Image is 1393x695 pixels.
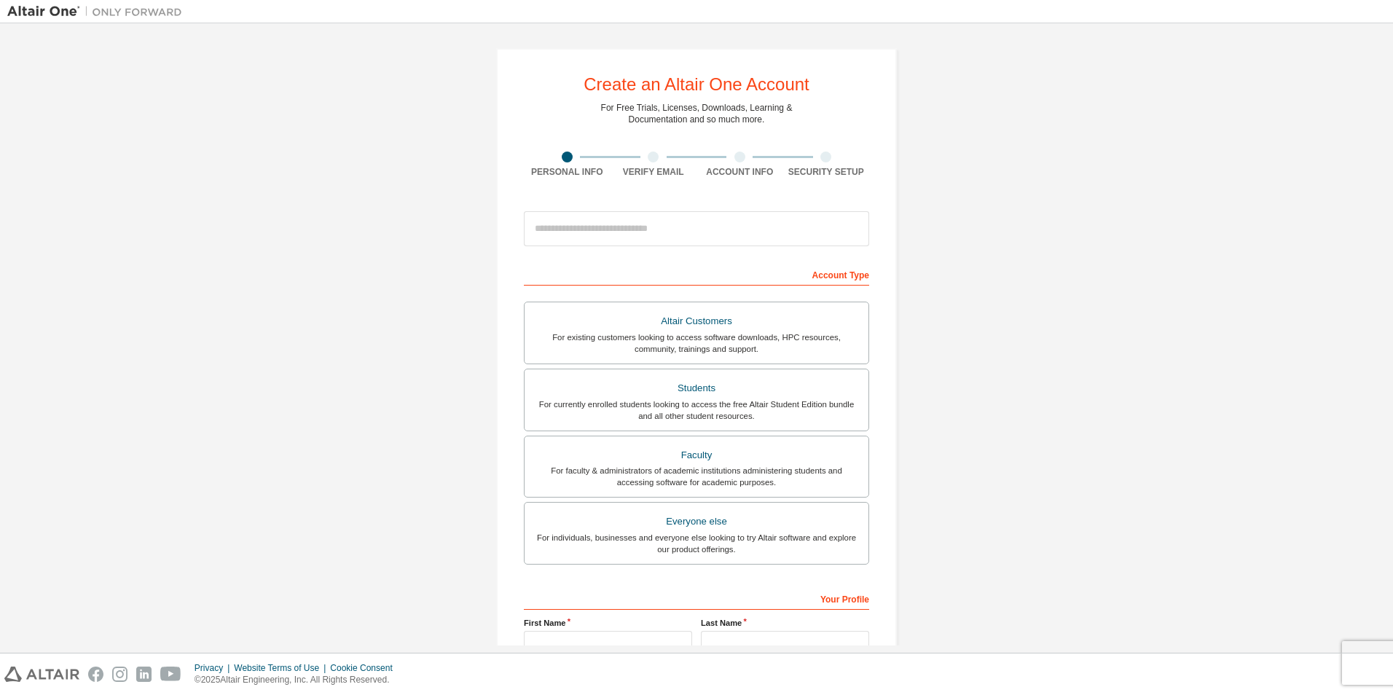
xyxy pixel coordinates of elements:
div: Faculty [533,445,860,466]
label: First Name [524,617,692,629]
img: altair_logo.svg [4,667,79,682]
img: instagram.svg [112,667,127,682]
div: Create an Altair One Account [584,76,809,93]
div: Cookie Consent [330,662,401,674]
p: © 2025 Altair Engineering, Inc. All Rights Reserved. [195,674,401,686]
div: For Free Trials, Licenses, Downloads, Learning & Documentation and so much more. [601,102,793,125]
div: Website Terms of Use [234,662,330,674]
img: facebook.svg [88,667,103,682]
img: youtube.svg [160,667,181,682]
div: Altair Customers [533,311,860,331]
div: Your Profile [524,586,869,610]
div: Privacy [195,662,234,674]
div: For individuals, businesses and everyone else looking to try Altair software and explore our prod... [533,532,860,555]
div: Personal Info [524,166,611,178]
div: Verify Email [611,166,697,178]
img: Altair One [7,4,189,19]
img: linkedin.svg [136,667,152,682]
div: For currently enrolled students looking to access the free Altair Student Edition bundle and all ... [533,398,860,422]
div: For faculty & administrators of academic institutions administering students and accessing softwa... [533,465,860,488]
div: Everyone else [533,511,860,532]
div: Students [533,378,860,398]
div: Account Info [696,166,783,178]
div: Security Setup [783,166,870,178]
div: For existing customers looking to access software downloads, HPC resources, community, trainings ... [533,331,860,355]
label: Last Name [701,617,869,629]
div: Account Type [524,262,869,286]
